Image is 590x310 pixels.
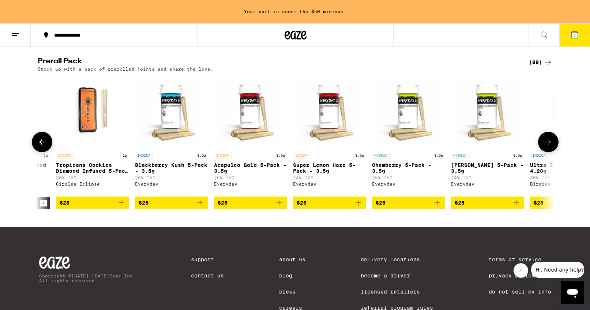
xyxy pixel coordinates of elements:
[451,182,524,186] div: Everyday
[56,182,129,186] div: Circles Eclipse
[353,152,366,158] p: 3.5g
[38,67,213,71] p: Stock up with a pack of prerolled joints and share the love.
[451,175,524,180] p: 24% THC
[372,182,445,186] div: Everyday
[372,175,445,180] p: 25% THC
[529,58,553,67] a: (89)
[297,200,307,206] span: $25
[214,75,287,197] a: Open page for Acapulco Gold 5-Pack - 3.5g from Everyday
[56,75,129,148] img: Circles Eclipse - Tropicana Cookies Diamond Infused 5-Pack - 3.5g
[214,75,287,148] img: Everyday - Acapulco Gold 5-Pack - 3.5g
[293,75,366,148] img: Everyday - Super Lemon Haze 5-Pack - 3.5g
[135,75,208,197] a: Open page for Blackberry Kush 5-Pack - 3.5g from Everyday
[372,197,445,209] button: Add to bag
[56,175,129,180] p: 30% THC
[135,182,208,186] div: Everyday
[372,162,445,174] p: Chemberry 5-Pack - 3.5g
[361,273,433,279] a: Become a Driver
[361,257,433,262] a: Delivery Locations
[361,289,433,295] a: Licensed Retailers
[120,152,129,158] p: 1g
[279,257,305,262] a: About Us
[514,263,528,278] iframe: Close message
[293,197,366,209] button: Add to bag
[135,175,208,180] p: 26% THC
[372,75,445,197] a: Open page for Chemberry 5-Pack - 3.5g from Everyday
[372,75,445,148] img: Everyday - Chemberry 5-Pack - 3.5g
[139,200,149,206] span: $25
[279,273,305,279] a: Blog
[135,75,208,148] img: Everyday - Blackberry Kush 5-Pack - 3.5g
[451,152,469,158] p: HYBRID
[56,162,129,174] p: Tropicana Cookies Diamond Infused 5-Pack - 3.5g
[195,152,208,158] p: 3.5g
[191,273,224,279] a: Contact Us
[574,33,576,38] span: 1
[432,152,445,158] p: 3.5g
[40,199,47,207] button: Increment
[38,58,517,67] h2: Preroll Pack
[56,197,129,209] button: Add to bag
[56,75,129,197] a: Open page for Tropicana Cookies Diamond Infused 5-Pack - 3.5g from Circles Eclipse
[135,152,153,158] p: INDICA
[561,281,584,304] iframe: Button to launch messaging window
[214,175,287,180] p: 25% THC
[214,152,232,158] p: SATIVA
[279,289,305,295] a: Press
[214,197,287,209] button: Add to bag
[214,182,287,186] div: Everyday
[489,257,551,262] a: Terms of Service
[451,75,524,197] a: Open page for Papaya Kush 5-Pack - 3.5g from Everyday
[39,273,136,283] p: Copyright © [DATE]-[DATE] Eaze Inc. All rights reserved.
[293,162,366,174] p: Super Lemon Haze 5-Pack - 3.5g
[214,162,287,174] p: Acapulco Gold 5-Pack - 3.5g
[451,197,524,209] button: Add to bag
[511,152,524,158] p: 3.5g
[135,162,208,174] p: Blackberry Kush 5-Pack - 3.5g
[41,152,50,158] p: 1g
[372,152,390,158] p: HYBRID
[451,162,524,174] p: [PERSON_NAME] 5-Pack - 3.5g
[531,262,584,278] iframe: Message from company
[534,200,544,206] span: $28
[60,200,69,206] span: $25
[489,289,551,295] a: Do Not Sell My Info
[293,152,311,158] p: SATIVA
[135,197,208,209] button: Add to bag
[218,200,228,206] span: $25
[293,175,366,180] p: 24% THC
[451,75,524,148] img: Everyday - Papaya Kush 5-Pack - 3.5g
[293,75,366,197] a: Open page for Super Lemon Haze 5-Pack - 3.5g from Everyday
[489,273,551,279] a: Privacy Policy
[56,152,74,158] p: SATIVA
[274,152,287,158] p: 3.5g
[530,152,548,158] p: INDICA
[376,200,386,206] span: $25
[559,24,590,46] button: 1
[455,200,465,206] span: $25
[191,257,224,262] a: Support
[293,182,366,186] div: Everyday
